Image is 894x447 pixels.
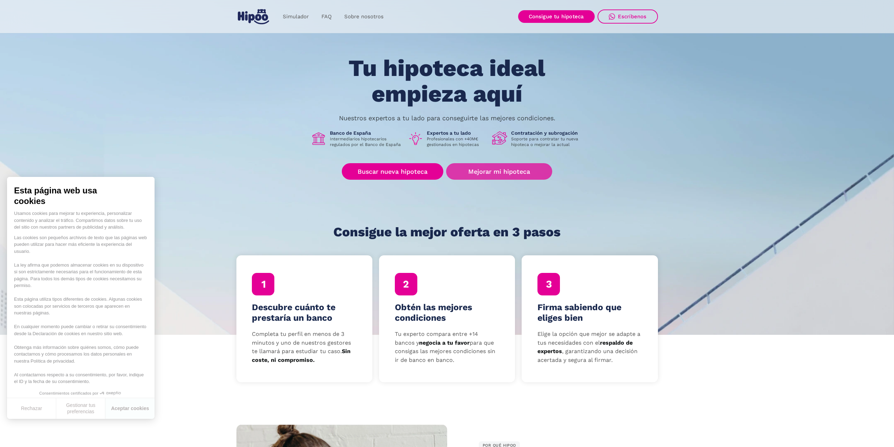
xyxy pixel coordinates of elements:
a: Consigue tu hipoteca [518,10,595,23]
a: Escríbenos [598,9,658,24]
a: Buscar nueva hipoteca [342,163,443,180]
h1: Contratación y subrogación [511,130,583,136]
a: Simulador [276,10,315,24]
strong: negocia a tu favor [419,339,470,346]
p: Nuestros expertos a tu lado para conseguirte las mejores condiciones. [339,115,555,121]
h1: Consigue la mejor oferta en 3 pasos [333,225,561,239]
p: Tu experto compara entre +14 bancos y para que consigas las mejores condiciones sin ir de banco e... [395,330,500,365]
a: Mejorar mi hipoteca [446,163,552,180]
h1: Tu hipoteca ideal empieza aquí [314,56,580,107]
h4: Firma sabiendo que eliges bien [537,302,642,323]
a: Sobre nosotros [338,10,390,24]
p: Elige la opción que mejor se adapte a tus necesidades con el , garantizando una decisión acertada... [537,330,642,365]
p: Soporte para contratar tu nueva hipoteca o mejorar la actual [511,136,583,147]
strong: Sin coste, ni compromiso. [252,348,351,363]
p: Intermediarios hipotecarios regulados por el Banco de España [330,136,402,147]
h4: Obtén las mejores condiciones [395,302,500,323]
h1: Expertos a tu lado [427,130,487,136]
h1: Banco de España [330,130,402,136]
p: Profesionales con +40M€ gestionados en hipotecas [427,136,487,147]
a: home [236,6,271,27]
a: FAQ [315,10,338,24]
p: Completa tu perfil en menos de 3 minutos y uno de nuestros gestores te llamará para estudiar tu c... [252,330,357,365]
div: Escríbenos [618,13,647,20]
h4: Descubre cuánto te prestaría un banco [252,302,357,323]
